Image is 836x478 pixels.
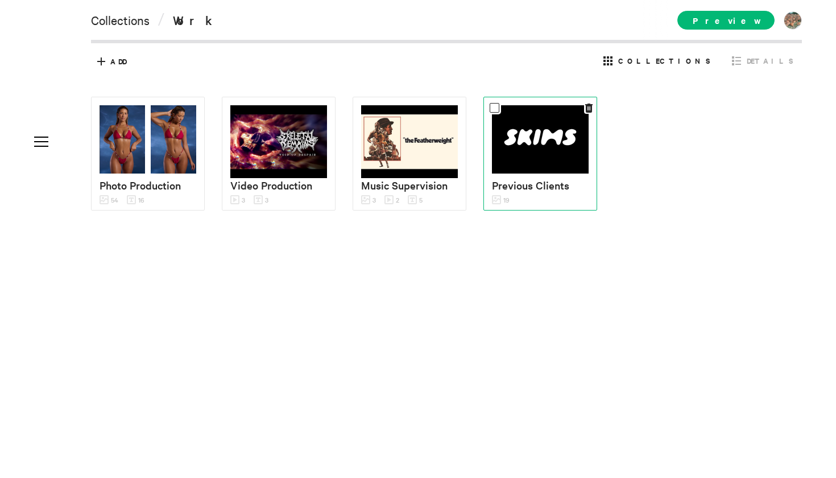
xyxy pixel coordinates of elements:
img: hqdefault.jpg [361,105,458,178]
p: 3 [230,195,245,206]
span: Add [110,56,126,67]
a: Collections [91,12,150,28]
p: 2 [384,195,399,206]
span: Details [747,56,793,66]
p: 54 [100,195,118,206]
p: 3 [361,195,376,206]
img: hqdefault.jpg [230,105,327,178]
span: Preview [677,11,775,30]
img: IMG_8125.jpeg [492,105,589,174]
p: Video Production [230,177,327,193]
span: Work [173,12,211,28]
p: Music Supervision [361,177,458,193]
p: Photo Production [100,177,196,193]
p: 3 [254,195,268,206]
img: Screenshot-2025-05-13-at-6.07.29PM.png [100,105,145,174]
span: Collections [618,56,710,66]
p: 5 [408,195,423,206]
img: Screenshot-2025-05-13-at-6.07.49PM.png [151,105,196,174]
p: 19 [492,195,510,206]
p: Previous Clients [492,177,589,193]
p: 16 [127,195,144,206]
span: / [158,12,165,28]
